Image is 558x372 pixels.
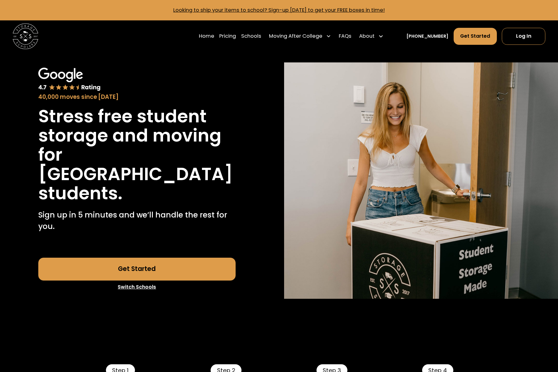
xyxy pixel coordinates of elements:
[454,28,497,45] a: Get Started
[199,27,214,45] a: Home
[38,184,122,203] h1: students.
[359,32,375,40] div: About
[38,68,101,91] img: Google 4.7 star rating
[269,32,322,40] div: Moving After College
[38,164,233,184] h1: [GEOGRAPHIC_DATA]
[38,209,236,232] p: Sign up in 5 minutes and we’ll handle the rest for you.
[38,258,236,281] a: Get Started
[38,93,236,101] div: 40,000 moves since [DATE]
[406,33,448,40] a: [PHONE_NUMBER]
[502,28,545,45] a: Log In
[339,27,351,45] a: FAQs
[38,281,236,294] a: Switch Schools
[173,6,385,14] a: Looking to ship your items to school? Sign-up [DATE] to get your FREE boxes in time!
[38,107,236,164] h1: Stress free student storage and moving for
[219,27,236,45] a: Pricing
[241,27,261,45] a: Schools
[13,23,38,49] img: Storage Scholars main logo
[284,62,558,298] img: Storage Scholars will have everything waiting for you in your room when you arrive to campus.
